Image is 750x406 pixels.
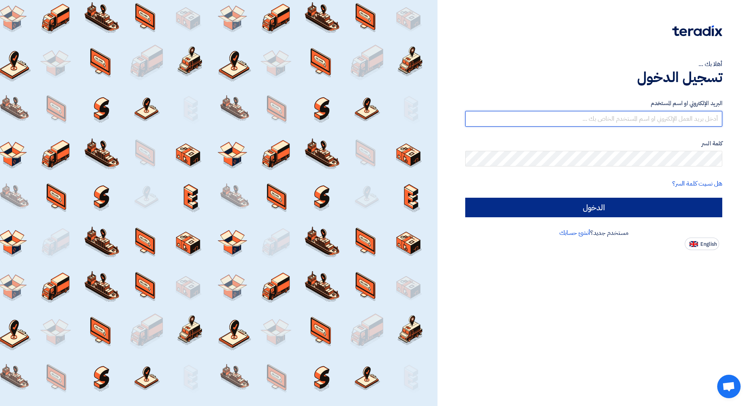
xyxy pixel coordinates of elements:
[465,139,722,148] label: كلمة السر
[465,228,722,238] div: مستخدم جديد؟
[717,375,741,398] a: Open chat
[672,179,722,188] a: هل نسيت كلمة السر؟
[465,198,722,217] input: الدخول
[465,99,722,108] label: البريد الإلكتروني او اسم المستخدم
[689,241,698,247] img: en-US.png
[465,111,722,127] input: أدخل بريد العمل الإلكتروني او اسم المستخدم الخاص بك ...
[700,241,717,247] span: English
[672,25,722,36] img: Teradix logo
[559,228,590,238] a: أنشئ حسابك
[465,59,722,69] div: أهلا بك ...
[465,69,722,86] h1: تسجيل الدخول
[685,238,719,250] button: English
